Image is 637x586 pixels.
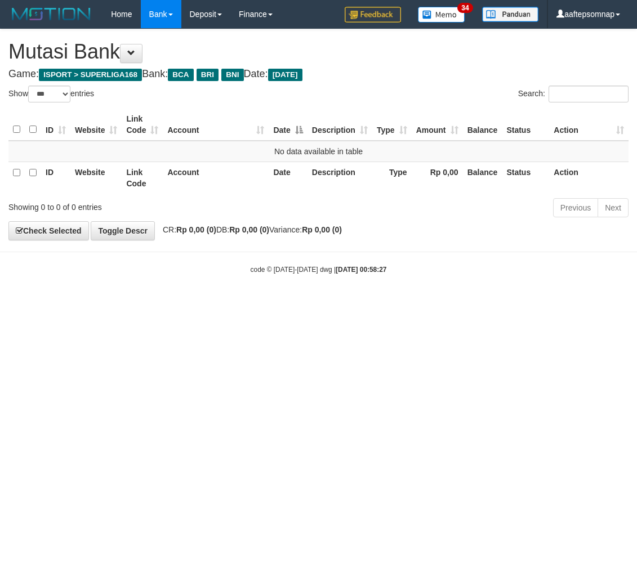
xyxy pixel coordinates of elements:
[268,69,302,81] span: [DATE]
[549,86,629,102] input: Search:
[122,109,163,141] th: Link Code: activate to sort column ascending
[549,162,629,194] th: Action
[372,109,412,141] th: Type: activate to sort column ascending
[8,41,629,63] h1: Mutasi Bank
[345,7,401,23] img: Feedback.jpg
[8,221,89,240] a: Check Selected
[518,86,629,102] label: Search:
[269,162,307,194] th: Date
[8,197,257,213] div: Showing 0 to 0 of 0 entries
[412,109,463,141] th: Amount: activate to sort column ascending
[70,109,122,141] th: Website: activate to sort column ascending
[8,141,629,162] td: No data available in table
[41,162,70,194] th: ID
[8,6,94,23] img: MOTION_logo.png
[221,69,243,81] span: BNI
[8,69,629,80] h4: Game: Bank: Date:
[598,198,629,217] a: Next
[553,198,598,217] a: Previous
[163,162,269,194] th: Account
[463,109,502,141] th: Balance
[168,69,193,81] span: BCA
[502,109,549,141] th: Status
[412,162,463,194] th: Rp 0,00
[302,225,342,234] strong: Rp 0,00 (0)
[122,162,163,194] th: Link Code
[28,86,70,102] select: Showentries
[163,109,269,141] th: Account: activate to sort column ascending
[502,162,549,194] th: Status
[39,69,142,81] span: ISPORT > SUPERLIGA168
[457,3,473,13] span: 34
[251,266,387,274] small: code © [DATE]-[DATE] dwg |
[157,225,342,234] span: CR: DB: Variance:
[197,69,219,81] span: BRI
[229,225,269,234] strong: Rp 0,00 (0)
[308,162,372,194] th: Description
[482,7,538,22] img: panduan.png
[549,109,629,141] th: Action: activate to sort column ascending
[8,86,94,102] label: Show entries
[372,162,412,194] th: Type
[269,109,307,141] th: Date: activate to sort column descending
[418,7,465,23] img: Button%20Memo.svg
[91,221,155,240] a: Toggle Descr
[308,109,372,141] th: Description: activate to sort column ascending
[463,162,502,194] th: Balance
[176,225,216,234] strong: Rp 0,00 (0)
[70,162,122,194] th: Website
[336,266,386,274] strong: [DATE] 00:58:27
[41,109,70,141] th: ID: activate to sort column ascending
